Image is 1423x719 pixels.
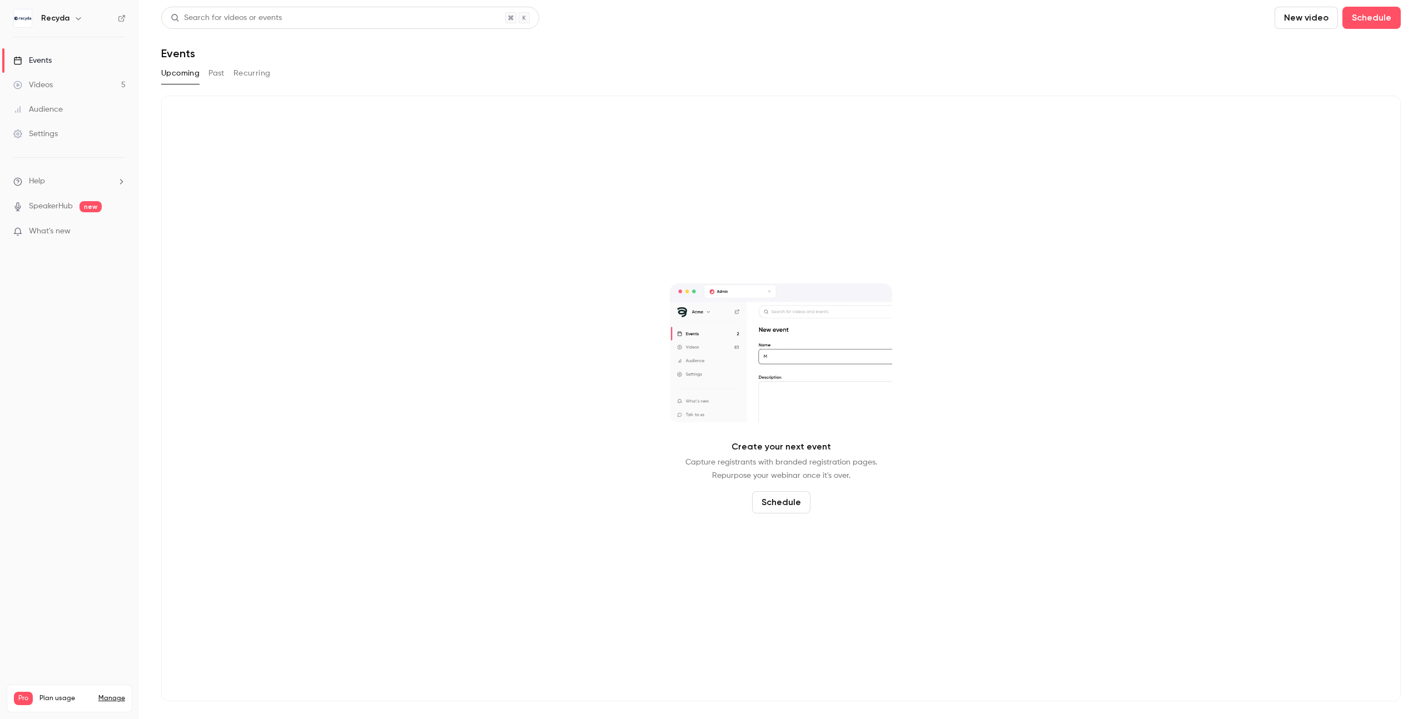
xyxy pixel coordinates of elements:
button: New video [1275,7,1338,29]
div: Events [13,55,52,66]
button: Upcoming [161,64,200,82]
button: Recurring [233,64,271,82]
span: What's new [29,226,71,237]
span: Plan usage [39,694,92,703]
button: Schedule [752,491,810,513]
div: Audience [13,104,63,115]
p: Capture registrants with branded registration pages. Repurpose your webinar once it's over. [685,456,877,482]
span: new [79,201,102,212]
span: Pro [14,692,33,705]
li: help-dropdown-opener [13,176,126,187]
button: Schedule [1342,7,1401,29]
span: Help [29,176,45,187]
div: Search for videos or events [171,12,282,24]
div: Settings [13,128,58,139]
img: Recyda [14,9,32,27]
a: Manage [98,694,125,703]
iframe: Noticeable Trigger [112,227,126,237]
a: SpeakerHub [29,201,73,212]
button: Past [208,64,225,82]
h1: Events [161,47,195,60]
h6: Recyda [41,13,69,24]
div: Videos [13,79,53,91]
p: Create your next event [732,440,831,453]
